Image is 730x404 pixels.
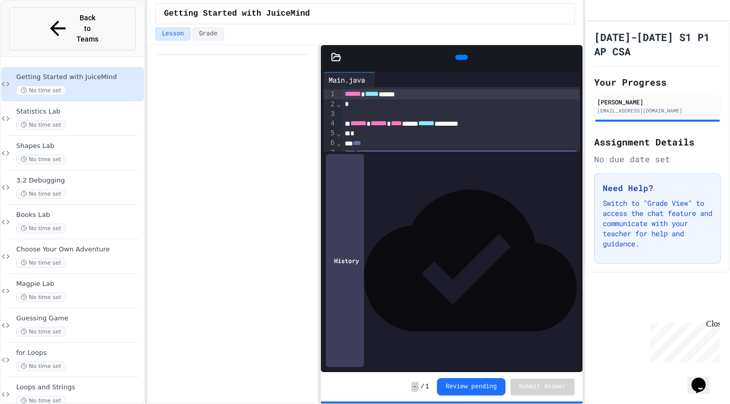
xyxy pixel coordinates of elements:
button: Lesson [155,27,190,41]
h3: Need Help? [603,182,712,194]
button: Review pending [437,378,505,395]
span: - [411,382,419,392]
span: Submit Answer [519,383,566,391]
iframe: chat widget [646,319,720,362]
iframe: chat widget [687,363,720,394]
span: No time set [16,155,66,164]
span: No time set [16,258,66,268]
span: Guessing Game [16,314,142,323]
span: 3.2 Debugging [16,176,142,185]
span: No time set [16,361,66,371]
span: Magpie Lab [16,280,142,288]
span: Getting Started with JuiceMind [16,73,142,82]
div: 7 [323,148,336,168]
h1: [DATE]-[DATE] S1 P1 AP CSA [594,30,721,58]
h2: Your Progress [594,75,721,89]
span: Getting Started with JuiceMind [164,8,310,20]
div: Chat with us now!Close [4,4,70,64]
p: Switch to "Grade View" to access the chat feature and communicate with your teacher for help and ... [603,198,712,249]
span: Loops and Strings [16,383,142,392]
span: No time set [16,327,66,337]
div: No due date set [594,153,721,165]
div: 1 [323,89,336,99]
div: Main.java [323,72,376,87]
span: No time set [16,189,66,199]
div: 3 [323,109,336,119]
span: 1 [425,383,429,391]
span: Statistics Lab [16,107,142,116]
span: Fold line [336,139,341,147]
span: No time set [16,86,66,95]
span: No time set [16,224,66,233]
span: No time set [16,120,66,130]
span: Back to Teams [76,13,99,45]
div: Main.java [323,75,370,85]
h2: Assignment Details [594,135,721,149]
span: / [421,383,424,391]
div: History [326,154,364,367]
button: Back to Teams [9,7,136,50]
div: 2 [323,99,336,109]
button: Submit Answer [510,379,574,395]
span: Fold line [336,129,341,137]
span: Fold line [336,100,341,108]
span: Shapes Lab [16,142,142,151]
div: [PERSON_NAME] [597,97,718,106]
div: 6 [323,138,336,148]
span: for Loops [16,349,142,357]
div: [EMAIL_ADDRESS][DOMAIN_NAME] [597,107,718,115]
button: Grade [193,27,224,41]
span: Books Lab [16,211,142,219]
div: 5 [323,128,336,138]
div: 4 [323,119,336,129]
span: No time set [16,292,66,302]
span: Choose Your Own Adventure [16,245,142,254]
